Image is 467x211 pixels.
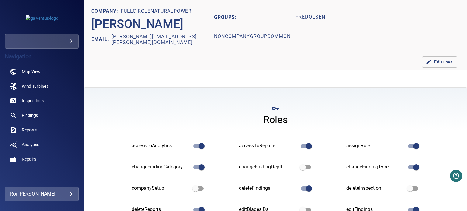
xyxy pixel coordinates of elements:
[427,58,452,66] span: Edit user
[22,98,44,104] span: Inspections
[5,94,79,108] a: inspections noActive
[132,164,190,171] div: changeFindingCategory
[26,15,58,21] img: galventus-logo
[5,123,79,137] a: reports noActive
[5,137,79,152] a: analytics noActive
[22,156,36,162] span: Repairs
[5,53,79,60] h4: Navigation
[296,9,325,26] h1: fredolsen
[5,79,79,94] a: windturbines noActive
[5,108,79,123] a: findings noActive
[5,64,79,79] a: map noActive
[22,69,40,75] span: Map View
[22,83,48,89] span: Wind Turbines
[121,9,192,14] h1: fullcirclenaturalpower
[239,185,297,192] div: deleteFindings
[239,142,297,149] div: accessToRepairs
[132,142,190,149] div: accessToAnalytics
[5,152,79,166] a: repairs noActive
[22,141,39,148] span: Analytics
[263,114,288,126] h4: Roles
[346,142,404,149] div: assignRole
[239,164,297,171] div: changeFindingDepth
[112,34,214,45] h2: [PERSON_NAME][EMAIL_ADDRESS][PERSON_NAME][DOMAIN_NAME]
[214,7,291,27] h2: GROUPS:
[22,112,38,118] span: Findings
[91,34,112,45] h2: EMAIL:
[5,34,79,49] div: galventus
[422,56,457,68] button: Edit user
[346,164,404,171] div: changeFindingType
[91,9,121,14] h1: COMPANY:
[91,17,183,31] h2: [PERSON_NAME]
[132,185,190,192] div: companySetup
[346,185,404,192] div: deleteInspection
[22,127,37,133] span: Reports
[214,28,291,46] h1: nonCompanyGroupCommon
[10,189,74,199] div: Roi [PERSON_NAME]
